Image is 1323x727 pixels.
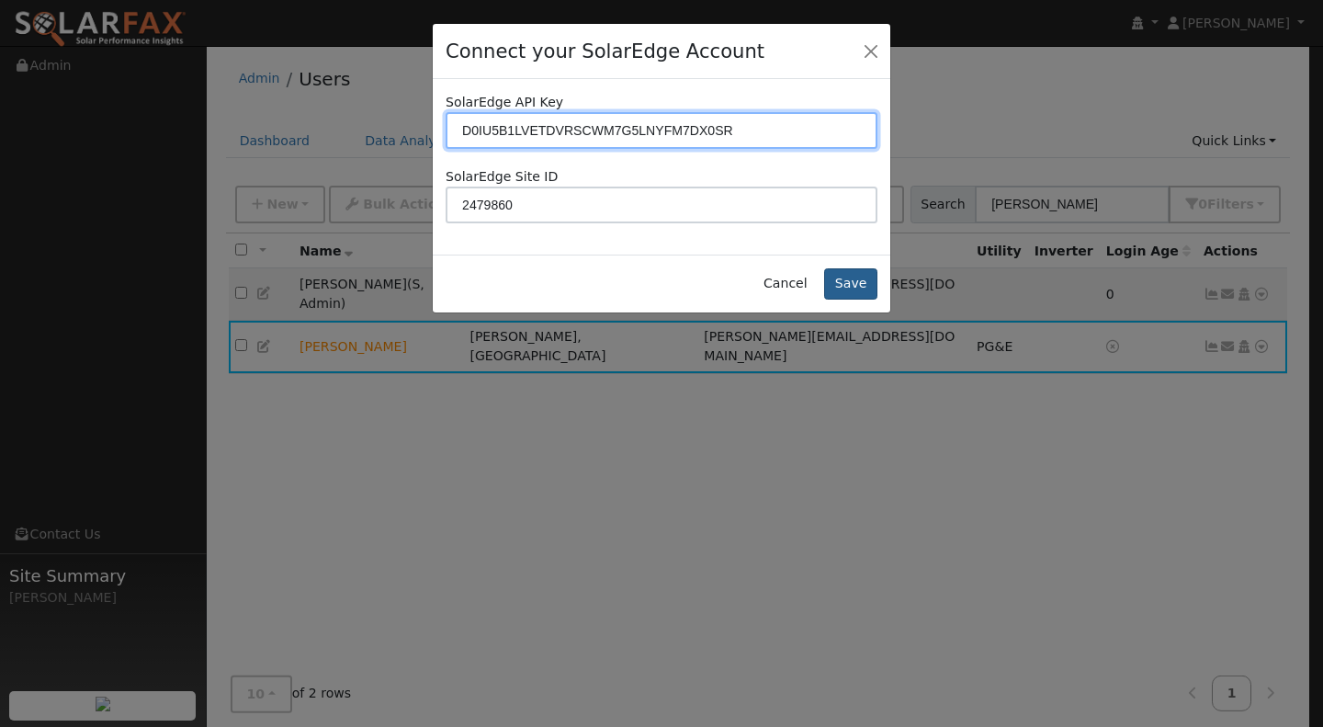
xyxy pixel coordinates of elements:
[752,268,818,300] button: Cancel
[446,37,764,66] h4: Connect your SolarEdge Account
[446,93,563,112] label: SolarEdge API Key
[446,167,558,187] label: SolarEdge Site ID
[824,268,877,300] button: Save
[858,38,884,63] button: Close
